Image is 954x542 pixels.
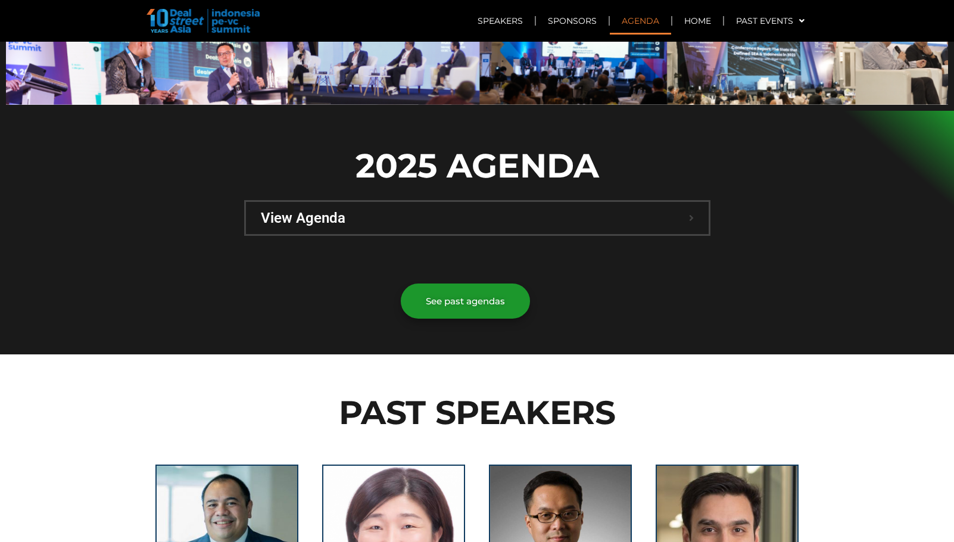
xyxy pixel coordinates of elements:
[672,7,723,35] a: Home
[426,297,505,306] span: See past agendas
[610,7,671,35] a: Agenda
[244,141,710,191] p: 2025 AGENDA
[536,7,609,35] a: Sponsors
[261,211,689,225] span: View Agenda
[724,7,816,35] a: Past Events
[466,7,535,35] a: Speakers
[401,284,530,319] a: See past agendas
[144,396,810,429] h2: PAST SPEAKERS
